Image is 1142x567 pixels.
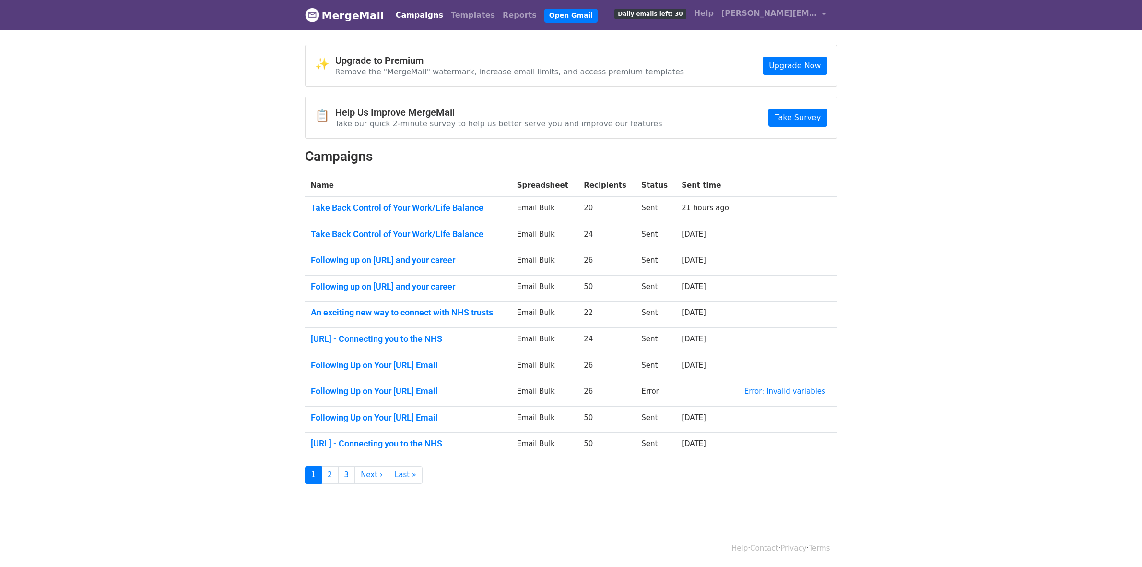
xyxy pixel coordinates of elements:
td: Email Bulk [511,249,578,276]
span: 📋 [315,109,335,123]
a: Templates [447,6,499,25]
img: MergeMail logo [305,8,319,22]
a: [DATE] [682,439,706,448]
a: Following Up on Your [URL] Email [311,386,506,397]
h4: Help Us Improve MergeMail [335,107,662,118]
th: Recipients [578,174,636,197]
a: [URL] - Connecting you to the NHS [311,334,506,344]
td: 22 [578,302,636,328]
a: Daily emails left: 30 [611,4,690,23]
p: Remove the "MergeMail" watermark, increase email limits, and access premium templates [335,67,684,77]
a: Following up on [URL] and your career [311,281,506,292]
a: Reports [499,6,541,25]
th: Spreadsheet [511,174,578,197]
a: [PERSON_NAME][EMAIL_ADDRESS][PERSON_NAME] [718,4,830,26]
a: Privacy [780,544,806,553]
a: [DATE] [682,282,706,291]
td: 26 [578,354,636,380]
td: 26 [578,380,636,407]
iframe: Chat Widget [1094,521,1142,567]
td: Email Bulk [511,406,578,433]
a: Take Back Control of Your Work/Life Balance [311,203,506,213]
td: 24 [578,328,636,354]
td: Email Bulk [511,354,578,380]
a: 2 [321,466,339,484]
td: 50 [578,275,636,302]
a: [DATE] [682,361,706,370]
a: [DATE] [682,230,706,239]
a: Contact [750,544,778,553]
span: ✨ [315,57,335,71]
td: 50 [578,433,636,458]
a: [DATE] [682,335,706,343]
td: Email Bulk [511,197,578,223]
a: Following Up on Your [URL] Email [311,360,506,371]
td: Sent [636,223,676,249]
a: 21 hours ago [682,204,729,212]
td: Sent [636,302,676,328]
td: Sent [636,328,676,354]
td: Email Bulk [511,380,578,407]
th: Name [305,174,511,197]
td: Email Bulk [511,328,578,354]
a: Terms [809,544,830,553]
a: 1 [305,466,322,484]
td: Sent [636,275,676,302]
td: Sent [636,197,676,223]
a: Upgrade Now [763,57,827,75]
p: Take our quick 2-minute survey to help us better serve you and improve our features [335,119,662,129]
td: Email Bulk [511,275,578,302]
td: Sent [636,354,676,380]
td: Email Bulk [511,302,578,328]
td: Sent [636,406,676,433]
a: Take Survey [768,109,827,127]
td: 26 [578,249,636,276]
h4: Upgrade to Premium [335,55,684,66]
td: 20 [578,197,636,223]
a: An exciting new way to connect with NHS trusts [311,307,506,318]
td: Sent [636,249,676,276]
a: Open Gmail [544,9,598,23]
a: Last » [389,466,423,484]
th: Status [636,174,676,197]
td: Email Bulk [511,433,578,458]
a: Error: Invalid variables [744,387,825,396]
a: 3 [338,466,355,484]
td: Email Bulk [511,223,578,249]
a: Help [690,4,718,23]
a: Help [731,544,748,553]
td: Sent [636,433,676,458]
a: [DATE] [682,413,706,422]
h2: Campaigns [305,148,837,165]
a: Following Up on Your [URL] Email [311,412,506,423]
th: Sent time [676,174,739,197]
span: Daily emails left: 30 [614,9,686,19]
a: [DATE] [682,256,706,265]
a: [DATE] [682,308,706,317]
a: Take Back Control of Your Work/Life Balance [311,229,506,240]
a: Campaigns [392,6,447,25]
td: 50 [578,406,636,433]
td: Error [636,380,676,407]
a: MergeMail [305,5,384,25]
a: [URL] - Connecting you to the NHS [311,438,506,449]
a: Next › [354,466,389,484]
span: [PERSON_NAME][EMAIL_ADDRESS][PERSON_NAME] [721,8,817,19]
td: 24 [578,223,636,249]
a: Following up on [URL] and your career [311,255,506,265]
